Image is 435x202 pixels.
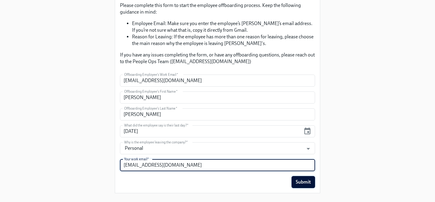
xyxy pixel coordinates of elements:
p: Please complete this form to start the employee offboarding process. Keep the following guidance ... [120,2,315,15]
button: Submit [292,176,315,188]
p: If you have any issues completing the form, or have any offboarding questions, please reach out t... [120,52,315,65]
li: Reason for Leaving: If the employee has more than one reason for leaving, please choose the main ... [132,34,315,47]
input: MM/DD/YYYY [120,125,301,137]
li: Employee Email: Make sure you enter the employee’s [PERSON_NAME]’s email address. If you’re not s... [132,20,315,34]
button: Open [304,144,313,153]
span: Submit [296,179,311,185]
